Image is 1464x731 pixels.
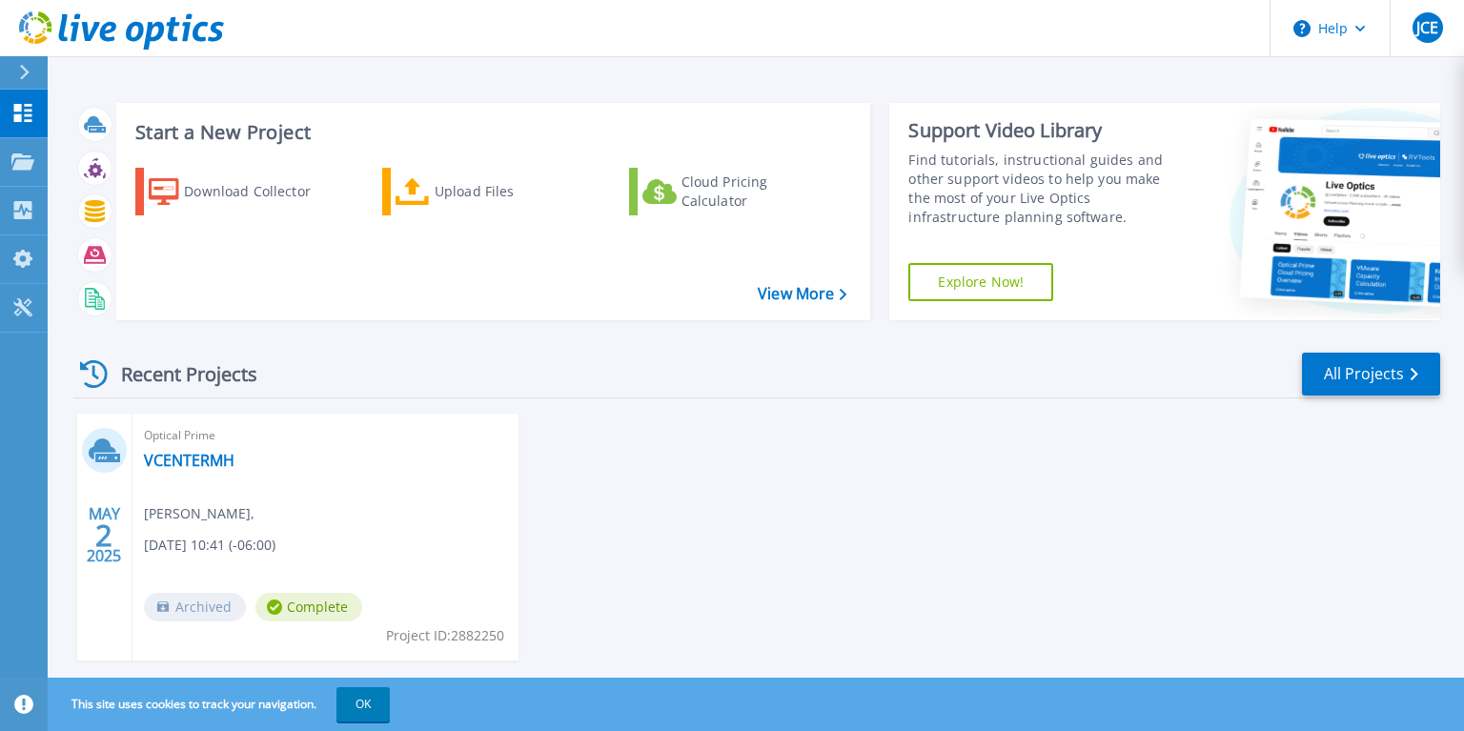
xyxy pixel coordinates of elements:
[681,173,834,211] div: Cloud Pricing Calculator
[184,173,336,211] div: Download Collector
[86,500,122,570] div: MAY 2025
[908,263,1053,301] a: Explore Now!
[73,351,283,397] div: Recent Projects
[144,425,507,446] span: Optical Prime
[758,285,846,303] a: View More
[135,122,846,143] h3: Start a New Project
[386,625,504,646] span: Project ID: 2882250
[1416,20,1438,35] span: JCE
[135,168,348,215] a: Download Collector
[1302,353,1440,396] a: All Projects
[144,593,246,621] span: Archived
[908,151,1185,227] div: Find tutorials, instructional guides and other support videos to help you make the most of your L...
[255,593,362,621] span: Complete
[95,527,112,543] span: 2
[908,118,1185,143] div: Support Video Library
[435,173,587,211] div: Upload Files
[382,168,595,215] a: Upload Files
[144,535,275,556] span: [DATE] 10:41 (-06:00)
[144,503,254,524] span: [PERSON_NAME] ,
[336,687,390,721] button: OK
[52,687,390,721] span: This site uses cookies to track your navigation.
[144,451,234,470] a: VCENTERMH
[629,168,842,215] a: Cloud Pricing Calculator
